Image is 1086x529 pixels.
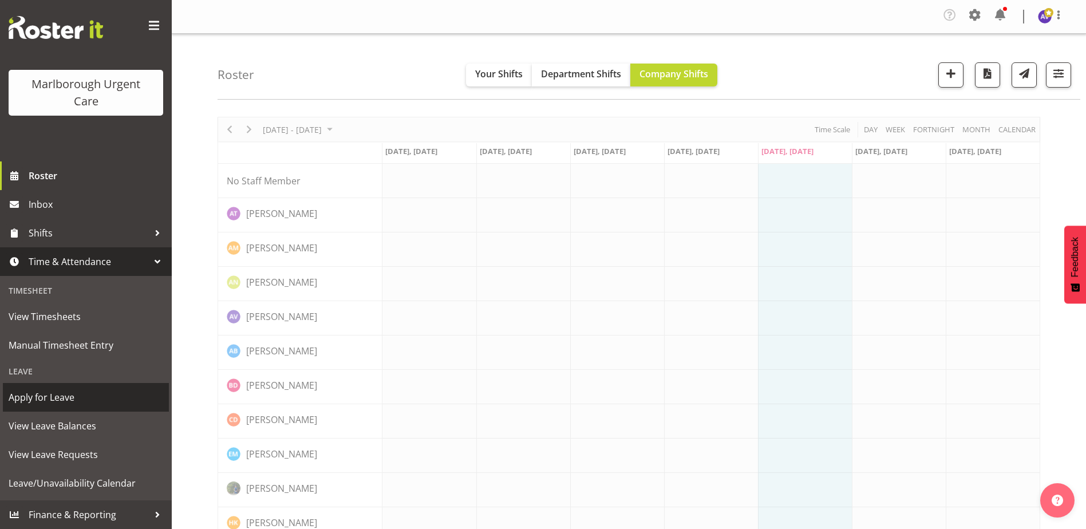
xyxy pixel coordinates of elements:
div: Marlborough Urgent Care [20,76,152,110]
span: Your Shifts [475,68,523,80]
span: Apply for Leave [9,389,163,406]
button: Department Shifts [532,64,630,86]
img: Rosterit website logo [9,16,103,39]
img: help-xxl-2.png [1052,495,1063,506]
span: Department Shifts [541,68,621,80]
span: Inbox [29,196,166,213]
span: Shifts [29,224,149,242]
button: Company Shifts [630,64,717,86]
a: Apply for Leave [3,383,169,412]
div: Timesheet [3,279,169,302]
span: Leave/Unavailability Calendar [9,475,163,492]
h4: Roster [218,68,254,81]
span: Roster [29,167,166,184]
button: Send a list of all shifts for the selected filtered period to all rostered employees. [1012,62,1037,88]
span: Manual Timesheet Entry [9,337,163,354]
span: Finance & Reporting [29,506,149,523]
a: View Leave Requests [3,440,169,469]
button: Add a new shift [938,62,963,88]
div: Leave [3,360,169,383]
button: Filter Shifts [1046,62,1071,88]
img: amber-venning-slater11903.jpg [1038,10,1052,23]
span: View Leave Requests [9,446,163,463]
span: Feedback [1070,237,1080,277]
button: Your Shifts [466,64,532,86]
a: Leave/Unavailability Calendar [3,469,169,498]
a: Manual Timesheet Entry [3,331,169,360]
button: Feedback - Show survey [1064,226,1086,303]
button: Download a PDF of the roster according to the set date range. [975,62,1000,88]
span: Time & Attendance [29,253,149,270]
a: View Timesheets [3,302,169,331]
span: View Leave Balances [9,417,163,435]
a: View Leave Balances [3,412,169,440]
span: View Timesheets [9,308,163,325]
span: Company Shifts [639,68,708,80]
